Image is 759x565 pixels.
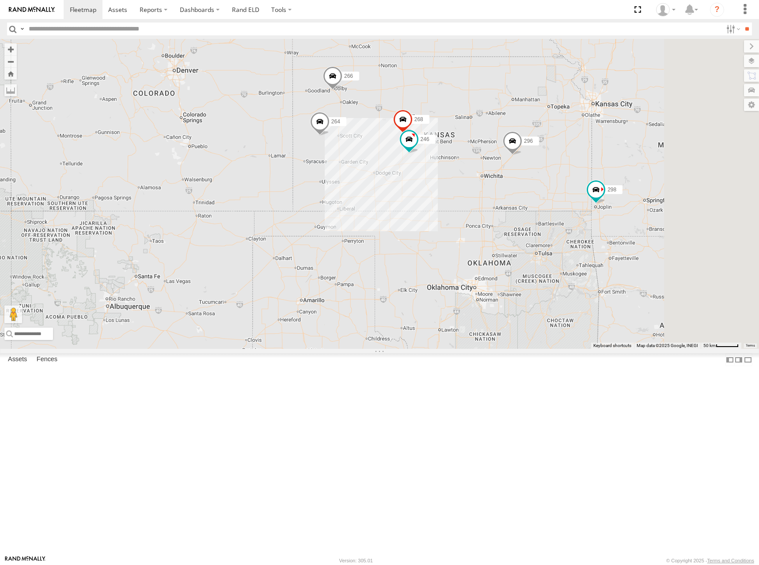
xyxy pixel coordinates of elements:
label: Map Settings [744,99,759,111]
span: 268 [414,116,423,122]
button: Zoom in [4,43,17,55]
span: 50 km [703,343,716,348]
button: Drag Pegman onto the map to open Street View [4,305,22,323]
button: Zoom Home [4,68,17,80]
label: Search Query [19,23,26,35]
label: Hide Summary Table [744,353,752,366]
button: Zoom out [4,55,17,68]
img: rand-logo.svg [9,7,55,13]
span: Map data ©2025 Google, INEGI [637,343,698,348]
label: Assets [4,354,31,366]
span: 298 [607,187,616,193]
span: 264 [331,118,340,124]
span: 266 [344,73,353,79]
span: 296 [524,138,533,144]
i: ? [710,3,724,17]
button: Map Scale: 50 km per 48 pixels [701,343,741,349]
div: Shane Miller [653,3,679,16]
label: Dock Summary Table to the Right [734,353,743,366]
div: © Copyright 2025 - [666,558,754,563]
a: Terms [746,344,755,347]
a: Terms and Conditions [707,558,754,563]
span: 246 [421,136,429,142]
label: Dock Summary Table to the Left [725,353,734,366]
button: Keyboard shortcuts [593,343,631,349]
label: Measure [4,84,17,96]
div: Version: 305.01 [339,558,373,563]
a: Visit our Website [5,556,46,565]
label: Fences [32,354,62,366]
label: Search Filter Options [723,23,742,35]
